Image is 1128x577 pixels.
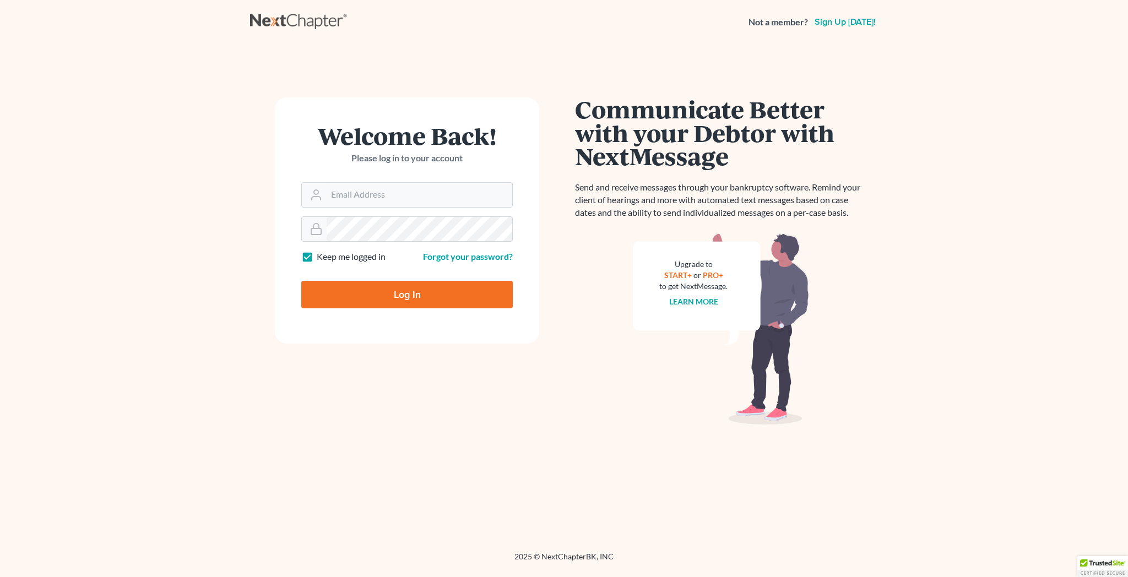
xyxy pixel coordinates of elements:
strong: Not a member? [749,16,808,29]
a: START+ [664,270,692,280]
div: 2025 © NextChapterBK, INC [250,551,878,571]
p: Please log in to your account [301,152,513,165]
a: PRO+ [703,270,723,280]
input: Email Address [327,183,512,207]
div: Upgrade to [659,259,728,270]
a: Forgot your password? [423,251,513,262]
label: Keep me logged in [317,251,386,263]
h1: Welcome Back! [301,124,513,148]
div: to get NextMessage. [659,281,728,292]
h1: Communicate Better with your Debtor with NextMessage [575,97,867,168]
input: Log In [301,281,513,308]
div: TrustedSite Certified [1077,556,1128,577]
p: Send and receive messages through your bankruptcy software. Remind your client of hearings and mo... [575,181,867,219]
a: Sign up [DATE]! [812,18,878,26]
a: Learn more [669,297,718,306]
img: nextmessage_bg-59042aed3d76b12b5cd301f8e5b87938c9018125f34e5fa2b7a6b67550977c72.svg [633,232,809,425]
span: or [693,270,701,280]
